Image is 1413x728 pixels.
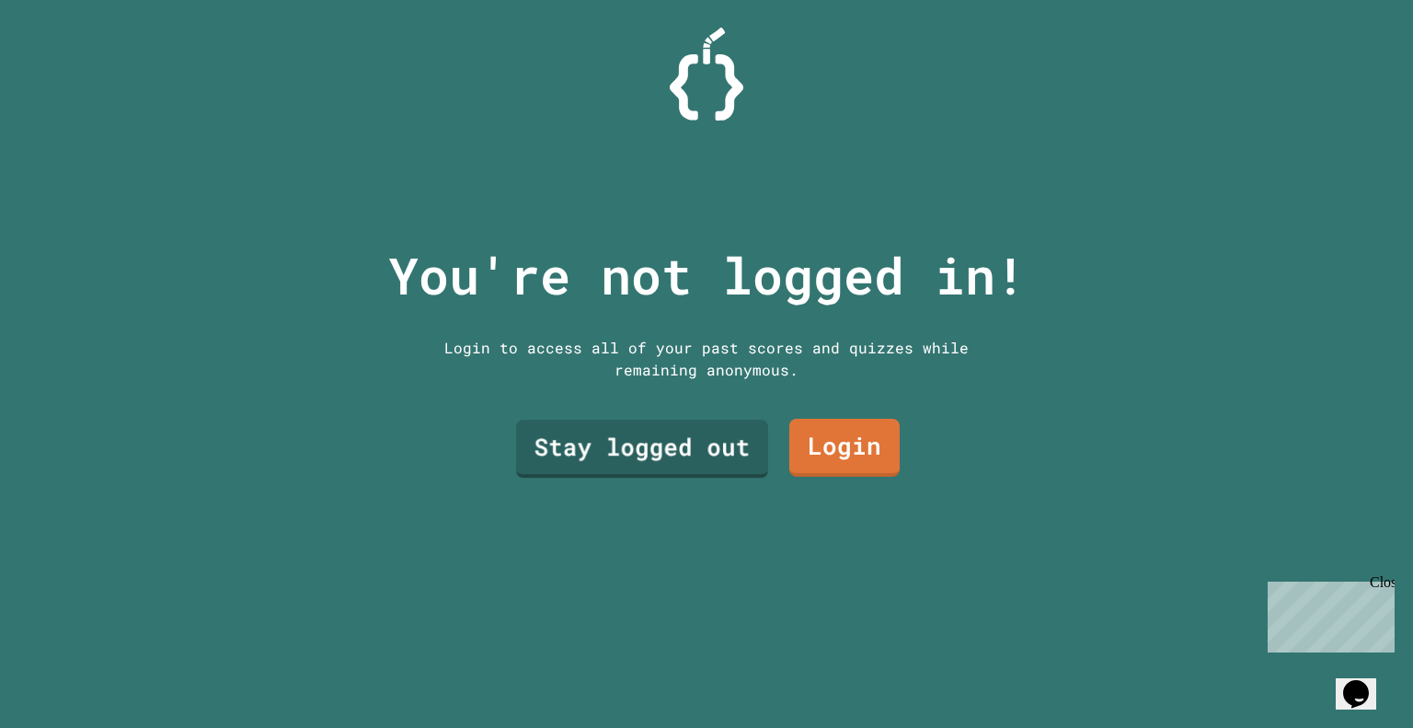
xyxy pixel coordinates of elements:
[789,419,900,477] a: Login
[670,28,743,121] img: Logo.svg
[1336,654,1395,710] iframe: chat widget
[516,420,768,478] a: Stay logged out
[431,337,982,381] div: Login to access all of your past scores and quizzes while remaining anonymous.
[388,237,1026,314] p: You're not logged in!
[7,7,127,117] div: Chat with us now!Close
[1260,574,1395,653] iframe: chat widget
